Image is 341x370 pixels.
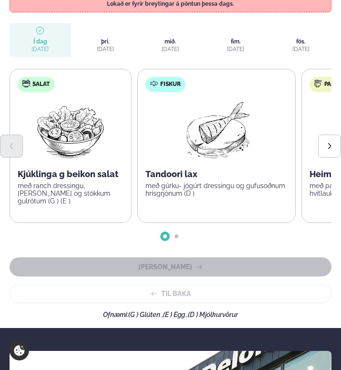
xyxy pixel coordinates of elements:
[318,135,341,158] button: Next slide
[29,100,113,161] img: Salad.png
[18,182,124,205] p: með ranch dressingu, [PERSON_NAME] og stökkum gulrótum (G ) (E )
[15,0,326,8] p: Lokað er fyrir breytingar á pöntun þessa dags.
[101,38,110,46] span: þri.
[33,38,47,46] span: Í dag
[32,81,50,88] span: Salat
[10,257,331,276] button: [PERSON_NAME]
[314,80,322,87] img: pasta.svg
[31,46,49,53] div: [DATE]
[165,38,176,46] span: mið.
[150,80,158,87] img: fish.svg
[227,46,244,53] div: [DATE]
[128,311,163,318] span: (G ) Glúten ,
[160,81,181,88] span: Fiskur
[163,234,167,238] span: Go to slide 1
[292,46,310,53] div: [DATE]
[145,169,288,180] p: Tandoori lax
[145,182,288,197] p: með gúrku- jógúrt dressingu og gufusoðnum hrísgrjónum (D )
[10,311,331,318] div: Ofnæmi:
[22,80,30,87] img: salad.svg
[174,100,258,161] img: Fish.png
[97,46,114,53] div: [DATE]
[18,169,124,180] p: Kjúklinga g beikon salat
[10,341,29,360] a: Cookie settings
[175,234,178,238] span: Go to slide 2
[188,311,238,318] span: (D ) Mjólkurvörur
[296,38,306,46] span: fös.
[10,284,331,303] button: Til baka
[231,38,241,46] span: fim.
[324,81,341,88] span: Pasta
[162,46,179,53] div: [DATE]
[163,311,188,318] span: (E ) Egg ,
